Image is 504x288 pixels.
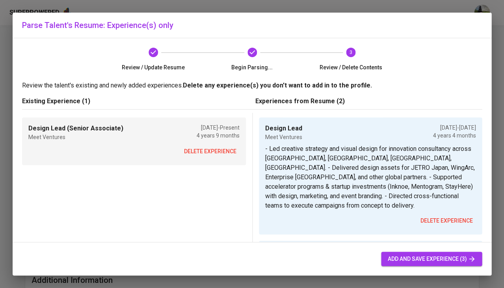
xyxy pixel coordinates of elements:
[184,147,236,156] span: delete experience
[255,97,482,106] p: Experiences from Resume (2)
[22,19,482,32] h6: Parse Talent's Resume: Experience(s) only
[350,50,352,55] text: 3
[28,124,123,133] p: Design Lead (Senior Associate)
[387,254,476,264] span: add and save experience (3)
[22,97,249,106] p: Existing Experience (1)
[206,63,298,71] span: Begin Parsing...
[107,63,200,71] span: Review / Update Resume
[265,133,302,141] p: Meet Ventures
[305,63,397,71] span: Review / Delete Contents
[197,124,240,132] p: [DATE] - Present
[183,82,372,89] b: Delete any experience(s) you don't want to add in to the profile.
[181,144,240,159] button: delete experience
[381,252,482,266] button: add and save experience (3)
[433,132,476,139] p: 4 years 4 months
[28,133,123,141] p: Meet Ventures
[265,124,302,133] p: Design Lead
[420,216,472,226] span: delete experience
[22,81,482,90] p: Review the talent's existing and newly added experiences.
[265,144,476,210] p: - Led creative strategy and visual design for innovation consultancy across [GEOGRAPHIC_DATA], [G...
[433,124,476,132] p: [DATE] - [DATE]
[417,214,476,228] button: delete experience
[197,132,240,139] p: 4 years 9 months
